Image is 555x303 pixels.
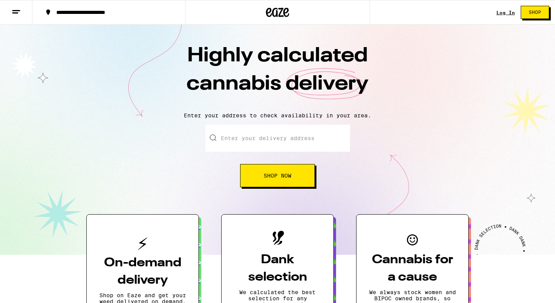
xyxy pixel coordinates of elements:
span: Shop Now [264,173,291,178]
a: Log In [496,10,515,15]
h3: Dank selection [234,251,321,286]
h3: Cannabis for a cause [369,251,456,286]
h3: On-demand delivery [99,254,186,289]
button: Shop [521,6,549,19]
button: Shop Now [240,164,315,187]
h1: Highly calculated cannabis delivery [143,42,412,106]
p: Enter your address to check availability in your area. [8,112,547,118]
a: Shop [515,6,555,19]
span: Shop [529,10,541,15]
input: Enter your delivery address [205,125,350,152]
